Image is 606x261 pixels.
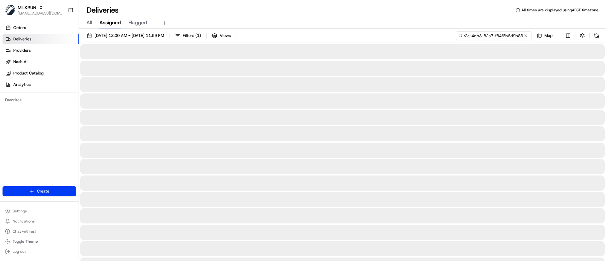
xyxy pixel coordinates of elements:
button: Create [3,186,76,196]
button: Log out [3,247,76,256]
button: MILKRUN [18,4,36,11]
a: Nash AI [3,57,79,67]
span: Product Catalog [13,70,44,76]
span: Orders [13,25,26,31]
span: Log out [13,249,26,254]
button: [DATE] 12:00 AM - [DATE] 11:59 PM [84,31,167,40]
button: Toggle Theme [3,237,76,246]
a: Orders [3,23,79,33]
button: MILKRUNMILKRUN[EMAIL_ADDRESS][DOMAIN_NAME] [3,3,65,18]
h1: Deliveries [86,5,119,15]
span: Providers [13,48,31,53]
button: Notifications [3,217,76,226]
img: MILKRUN [5,5,15,15]
button: [EMAIL_ADDRESS][DOMAIN_NAME] [18,11,63,16]
button: Views [209,31,234,40]
span: Views [220,33,231,39]
span: Create [37,188,49,194]
button: Map [534,31,555,40]
a: Analytics [3,80,79,90]
div: Favorites [3,95,76,105]
span: Deliveries [13,36,31,42]
span: Filters [183,33,201,39]
a: Deliveries [3,34,79,44]
a: Providers [3,45,79,56]
button: Chat with us! [3,227,76,236]
span: Settings [13,209,27,214]
span: All [86,19,92,27]
span: Map [544,33,553,39]
span: [DATE] 12:00 AM - [DATE] 11:59 PM [94,33,164,39]
span: Flagged [128,19,147,27]
span: Chat with us! [13,229,36,234]
a: Product Catalog [3,68,79,78]
span: Nash AI [13,59,27,65]
button: Settings [3,207,76,216]
button: Filters(1) [172,31,204,40]
span: Analytics [13,82,31,87]
span: Toggle Theme [13,239,38,244]
input: Type to search [456,31,532,40]
button: Refresh [592,31,601,40]
span: Assigned [99,19,121,27]
span: Notifications [13,219,35,224]
span: All times are displayed using AEST timezone [521,8,598,13]
span: ( 1 ) [195,33,201,39]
